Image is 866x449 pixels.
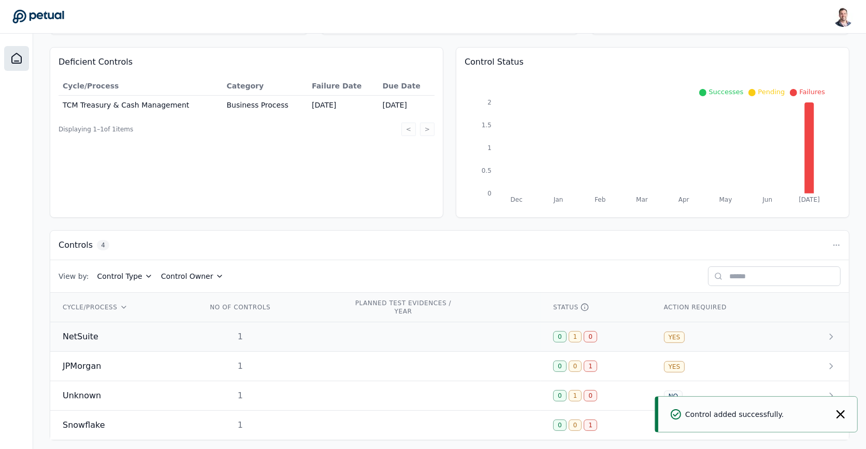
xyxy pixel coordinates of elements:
[799,196,819,203] tspan: [DATE]
[652,293,792,322] th: ACTION REQUIRED
[584,361,597,372] div: 1
[308,96,379,115] td: [DATE]
[63,360,101,372] span: JPMorgan
[207,360,273,372] div: 1
[401,123,416,136] button: <
[664,332,685,343] div: YES
[223,77,308,96] th: Category
[487,144,492,152] tspan: 1
[595,196,605,203] tspan: Feb
[679,196,689,203] tspan: Apr
[664,361,685,372] div: YES
[465,56,841,68] h3: Control Status
[569,420,582,431] div: 0
[379,77,435,96] th: Due Date
[553,196,563,203] tspan: Jan
[553,420,567,431] div: 0
[584,331,597,342] div: 0
[511,196,523,203] tspan: Dec
[799,88,825,96] span: Failures
[59,271,89,281] span: View by:
[569,361,582,372] div: 0
[762,196,773,203] tspan: Jun
[308,77,379,96] th: Failure Date
[553,390,567,401] div: 0
[59,239,93,251] h3: Controls
[482,167,492,174] tspan: 0.5
[63,390,101,402] span: Unknown
[487,190,492,197] tspan: 0
[553,361,567,372] div: 0
[161,271,224,281] button: Control Owner
[207,303,273,311] div: NO OF CONTROLS
[719,196,732,203] tspan: May
[553,303,639,311] div: STATUS
[4,46,29,71] a: Dashboard
[482,122,492,129] tspan: 1.5
[59,77,223,96] th: Cycle/Process
[379,96,435,115] td: [DATE]
[584,390,597,401] div: 0
[671,409,784,420] div: Control added successfully.
[207,419,273,431] div: 1
[569,331,582,342] div: 1
[833,6,854,27] img: Snir Kodesh
[636,196,648,203] tspan: Mar
[758,88,785,96] span: Pending
[63,331,98,343] span: NetSuite
[59,56,435,68] h3: Deficient Controls
[709,88,743,96] span: Successes
[63,303,182,311] div: CYCLE/PROCESS
[487,99,492,106] tspan: 2
[207,331,273,343] div: 1
[97,271,153,281] button: Control Type
[223,96,308,115] td: Business Process
[97,240,109,250] span: 4
[12,9,64,24] a: Go to Dashboard
[553,331,567,342] div: 0
[207,390,273,402] div: 1
[59,125,133,133] span: Displaying 1– 1 of 1 items
[420,123,435,136] button: >
[569,390,582,401] div: 1
[354,299,453,316] div: PLANNED TEST EVIDENCES / YEAR
[584,420,597,431] div: 1
[63,419,105,431] span: Snowflake
[59,96,223,115] td: TCM Treasury & Cash Management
